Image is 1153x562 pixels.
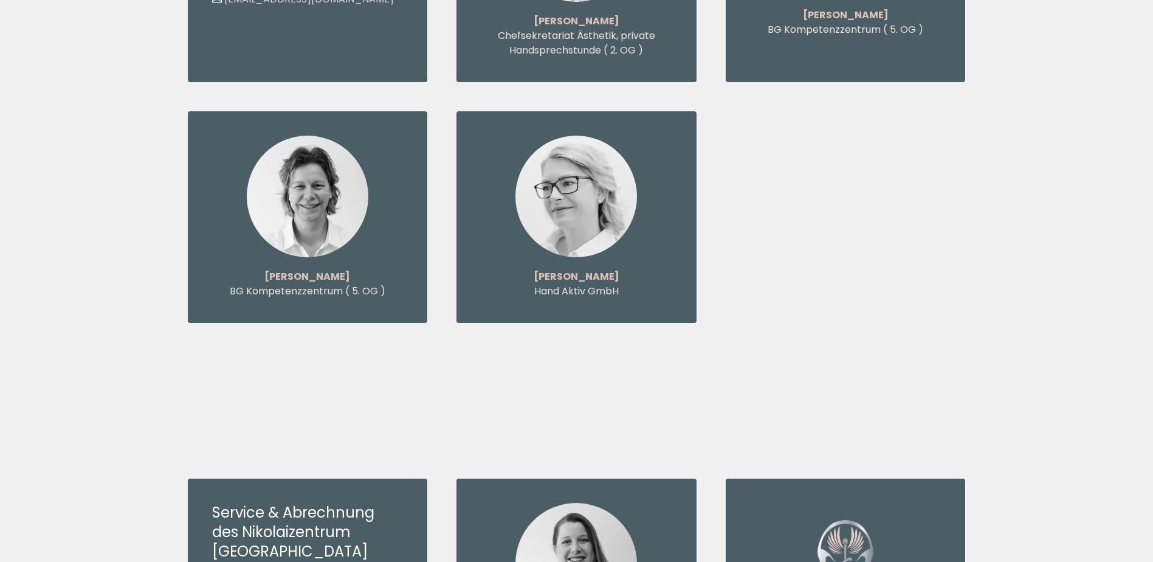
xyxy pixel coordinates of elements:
img: Sandra Bock - BG Kompetenzzentrum ( 5. OG ) [247,136,368,257]
p: Chefsekretariat Ästhetik, private Handsprechstunde ( 2. OG ) [481,29,672,58]
p: [PERSON_NAME] [481,269,672,284]
p: [PERSON_NAME] [481,14,672,29]
h3: Service & Abrechnung des Nikolaizentrum [GEOGRAPHIC_DATA] [212,503,404,561]
img: Christina Oehme - Hand Aktiv GmbH [515,136,637,257]
p: BG Kompetenzzentrum ( 5. OG ) [750,23,941,37]
p: [PERSON_NAME] [750,8,941,23]
p: [PERSON_NAME] [212,269,404,284]
p: Hand Aktiv GmbH [481,284,672,299]
p: BG Kompetenzzentrum ( 5. OG ) [212,284,404,299]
